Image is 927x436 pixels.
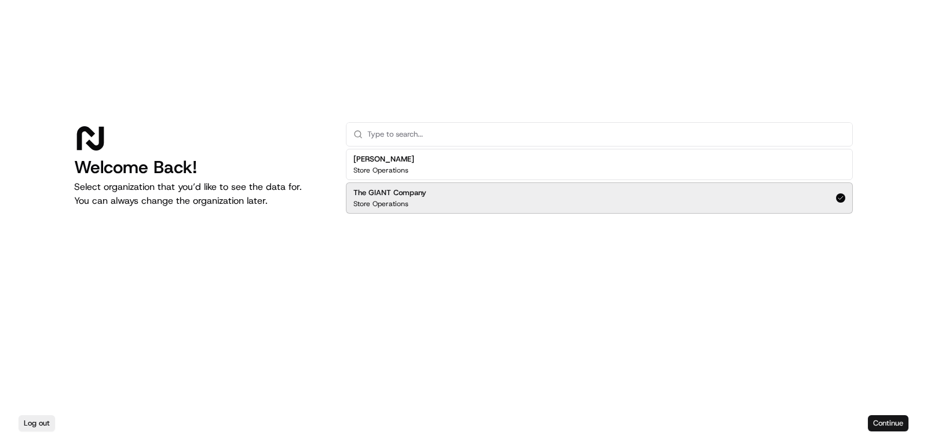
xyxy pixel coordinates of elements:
p: Store Operations [353,166,408,175]
p: Select organization that you’d like to see the data for. You can always change the organization l... [74,180,327,208]
h1: Welcome Back! [74,157,327,178]
h2: The GIANT Company [353,188,426,198]
div: Suggestions [346,146,853,216]
button: Log out [19,415,55,431]
button: Continue [868,415,908,431]
h2: [PERSON_NAME] [353,154,414,164]
input: Type to search... [367,123,845,146]
p: Store Operations [353,199,408,208]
